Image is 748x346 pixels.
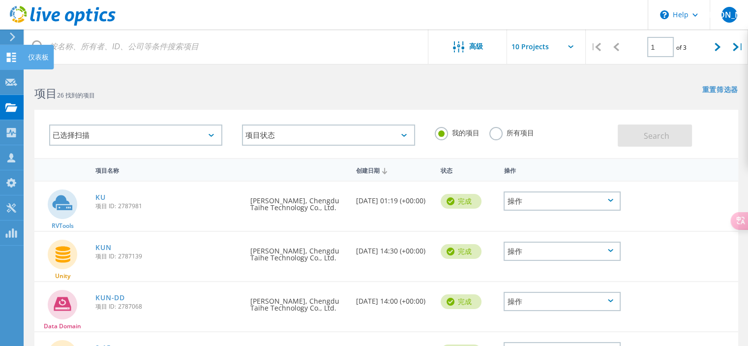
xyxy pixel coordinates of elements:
[25,30,429,64] input: 按名称、所有者、ID、公司等条件搜索项目
[351,160,436,179] div: 创建日期
[245,182,351,221] div: [PERSON_NAME], Chengdu Taihe Technology Co., Ltd.
[95,203,240,209] span: 项目 ID: 2787981
[95,194,105,201] a: KU
[728,30,748,64] div: |
[57,91,95,99] span: 26 找到的项目
[28,54,49,61] div: 仪表板
[351,232,436,264] div: [DATE] 14:30 (+00:00)
[351,282,436,315] div: [DATE] 14:00 (+00:00)
[702,86,738,94] a: 重置筛选器
[441,294,481,309] div: 完成
[351,182,436,214] div: [DATE] 01:19 (+00:00)
[242,125,415,146] div: 项目状态
[504,191,621,211] div: 操作
[245,282,351,321] div: [PERSON_NAME], Chengdu Taihe Technology Co., Ltd.
[469,43,483,50] span: 高级
[586,30,606,64] div: |
[52,223,74,229] span: RVTools
[34,85,57,101] b: 项目
[10,21,116,28] a: Live Optics Dashboard
[90,160,245,179] div: 项目名称
[95,253,240,259] span: 项目 ID: 2787139
[436,160,499,179] div: 状态
[435,127,479,136] label: 我的项目
[441,194,481,209] div: 完成
[44,323,81,329] span: Data Domain
[644,130,669,141] span: Search
[618,125,692,147] button: Search
[676,43,687,52] span: of 3
[660,10,669,19] svg: \n
[95,304,240,310] span: 项目 ID: 2787068
[504,242,621,261] div: 操作
[441,244,481,259] div: 完成
[55,273,70,279] span: Unity
[489,127,534,136] label: 所有项目
[95,244,111,251] a: KUN
[504,292,621,311] div: 操作
[95,294,124,301] a: KUN-DD
[49,125,222,146] div: 已选择扫描
[499,160,626,179] div: 操作
[245,232,351,271] div: [PERSON_NAME], Chengdu Taihe Technology Co., Ltd.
